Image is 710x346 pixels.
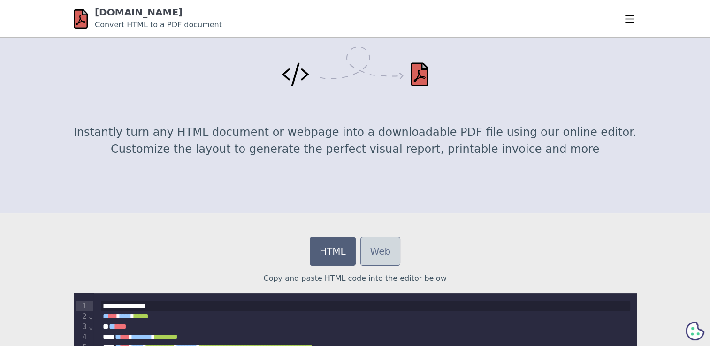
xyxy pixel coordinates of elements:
a: HTML [310,237,356,266]
div: 2 [76,311,88,322]
a: Web [360,237,401,266]
p: Instantly turn any HTML document or webpage into a downloadable PDF file using our online editor.... [74,124,637,158]
a: [DOMAIN_NAME] [95,7,183,18]
img: html-pdf.net [74,8,88,30]
span: Fold line [88,312,94,321]
span: Fold line [88,322,94,331]
p: Copy and paste HTML code into the editor below [74,273,637,284]
svg: Cookie Preferences [686,322,704,340]
div: 3 [76,322,88,332]
div: 1 [76,301,88,311]
small: Convert HTML to a PDF document [95,20,222,29]
img: Convert HTML to PDF [282,46,428,87]
div: 4 [76,332,88,342]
